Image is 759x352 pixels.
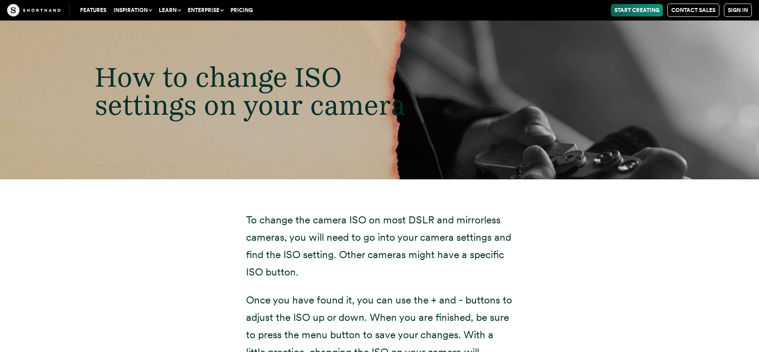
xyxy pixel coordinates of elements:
a: Contact Sales [667,4,719,17]
p: To change the camera ISO on most DSLR and mirrorless cameras, you will need to go into your camer... [246,211,513,281]
span: How to change ISO settings on your camera [95,60,405,121]
a: Start Creating [611,4,663,16]
button: Inspiration [110,4,155,16]
a: Sign in [724,4,752,17]
a: Features [77,4,110,16]
button: Enterprise [184,4,227,16]
img: The Craft [7,4,61,16]
a: Pricing [227,4,256,16]
button: Learn [155,4,184,16]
